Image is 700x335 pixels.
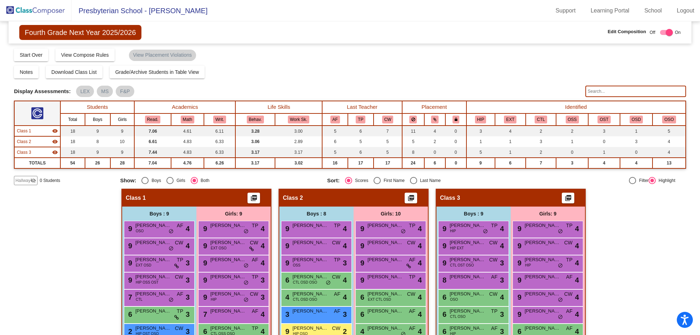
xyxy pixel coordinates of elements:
input: Search... [585,86,686,97]
span: TP [252,222,258,229]
span: CTL OST OSO [450,263,474,268]
span: 3 [186,258,190,268]
span: [PERSON_NAME] [367,239,403,246]
td: 9 [466,158,495,168]
span: 3 [186,275,190,285]
td: 7.04 [134,158,171,168]
td: Hidden teacher - No Class Name [14,147,60,158]
span: 9 [359,225,364,233]
span: 9 [284,259,289,267]
td: 5 [466,147,495,158]
span: Class 3 [17,149,31,156]
button: Notes [14,66,39,78]
td: 18 [60,147,85,158]
span: 8 [441,276,446,284]
span: HIP [450,228,456,234]
span: 9 [441,225,446,233]
td: 0 [424,147,446,158]
span: CW [175,273,183,281]
span: Notes [20,69,33,75]
td: 1 [495,136,526,147]
button: Start Over [14,49,48,61]
td: 2.89 [275,136,322,147]
span: EXT OSD [136,263,151,268]
span: AF [491,273,497,281]
mat-chip: MS [97,86,113,97]
span: [PERSON_NAME] [450,222,485,229]
span: CW [175,239,183,247]
div: Girls: 9 [196,207,271,221]
span: 3 [500,258,504,268]
td: 3.00 [275,126,322,136]
span: CW [564,239,572,247]
span: 4 [500,223,504,234]
span: 4 [418,258,422,268]
span: do_not_disturb_alt [169,246,174,252]
td: 6 [322,136,348,147]
span: 4 [186,240,190,251]
div: Girls [174,177,185,184]
td: 9 [85,147,110,158]
td: 0 [620,147,652,158]
span: [PERSON_NAME] [210,256,246,263]
span: [PERSON_NAME] [525,222,560,229]
mat-icon: visibility [52,139,58,144]
td: 4 [588,158,620,168]
td: 4 [424,126,446,136]
span: [PERSON_NAME] [525,273,560,280]
span: Download Class List [51,69,97,75]
mat-icon: picture_as_pdf [564,194,572,204]
button: CW [382,116,394,123]
th: Placement [402,101,466,113]
span: AF [409,256,415,264]
td: Hidden teacher - No Class Name [14,126,60,136]
span: Class 3 [440,194,460,202]
td: 0 [445,126,466,136]
span: [PERSON_NAME] [292,239,328,246]
mat-chip: F&P [116,86,134,97]
span: 4 [343,275,347,285]
span: 4 [575,240,579,251]
span: [PERSON_NAME] [210,222,246,229]
td: 5 [652,126,686,136]
td: 2 [556,126,588,136]
a: Logout [671,5,700,16]
button: OSD [630,116,643,123]
td: 3.28 [235,126,275,136]
span: [PERSON_NAME] [210,239,246,246]
td: 28 [110,158,134,168]
td: 3 [526,136,556,147]
mat-icon: visibility [52,149,58,155]
span: [PERSON_NAME] [292,256,328,263]
span: [PERSON_NAME] [450,273,485,280]
td: 1 [556,136,588,147]
span: Hallway [15,177,30,184]
button: Print Students Details [405,193,417,203]
span: Display Assessments: [14,88,71,95]
span: 3 [500,275,504,285]
span: 4 [186,223,190,234]
td: 10 [110,136,134,147]
button: Download Class List [46,66,102,78]
td: 0 [588,136,620,147]
button: Writ. [213,116,226,123]
span: 4 [575,223,579,234]
td: 11 [402,126,424,136]
div: Boys : 9 [436,207,511,221]
span: Off [650,29,655,36]
td: 3 [620,136,652,147]
td: 3.02 [275,158,322,168]
span: CW [489,239,497,247]
div: Girls: 9 [511,207,585,221]
span: CW [250,239,258,247]
td: 6 [424,158,446,168]
button: Print Students Details [247,193,260,203]
td: 3 [556,158,588,168]
span: TP [566,222,572,229]
td: 1 [588,147,620,158]
button: Read. [145,116,161,123]
span: 4 [500,240,504,251]
span: TP [177,256,183,264]
mat-radio-group: Select an option [327,177,529,184]
td: 9 [110,126,134,136]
